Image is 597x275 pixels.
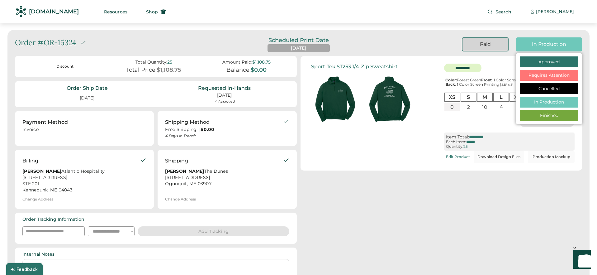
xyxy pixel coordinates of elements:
strong: Front [481,78,492,82]
div: Internal Notes [22,251,54,258]
div: 2 [461,103,476,111]
div: Requires Attention [525,72,573,79]
div: [DATE] [291,45,306,51]
div: [PERSON_NAME] [536,9,574,15]
div: ✓ Approved [214,99,235,104]
div: [DATE] [72,93,102,104]
button: Add Tracking [138,226,289,236]
strong: [PERSON_NAME] [22,168,61,174]
div: 5 [509,103,525,111]
div: Invoice [22,127,146,134]
button: Search [480,6,519,18]
div: Order Ship Date [67,85,108,92]
div: Item Total: [446,134,469,140]
img: generate-image [308,72,362,127]
div: Amount Paid: [222,60,252,65]
div: Balance: [226,67,251,74]
div: [DATE] [217,92,232,99]
div: Scheduled Print Date [260,37,338,43]
strong: [PERSON_NAME] [165,168,204,174]
div: Edit Product [446,155,470,159]
div: Payment Method [22,118,68,126]
div: XS [444,93,460,102]
div: [DOMAIN_NAME] [29,8,79,16]
button: Production Mockup [528,151,575,163]
div: 4 [493,103,509,111]
div: M [477,93,493,102]
div: $1,108.75 [252,60,271,65]
span: Shop [146,10,158,14]
div: Order #OR-15324 [15,37,76,48]
font: 8.8" x 8" [501,83,514,87]
strong: $0.00 [201,127,214,132]
div: Total Quantity: [135,60,167,65]
img: Rendered Logo - Screens [16,6,26,17]
div: Quantity: [446,144,463,149]
div: Order Tracking Information [22,216,84,223]
div: In Production [524,41,575,48]
div: $1,108.75 [157,67,181,74]
div: Forest Green : 1 Color Screen Printing | : 1 Color Screen Printing | [444,78,575,87]
button: Download Design Files [474,151,524,163]
div: Finished [525,113,573,119]
div: Each Item: [446,140,466,144]
div: 4 Days in Transit [165,133,283,138]
img: generate-image [362,72,417,127]
div: Billing [22,157,38,165]
div: 0 [444,103,460,111]
div: Free Shipping | [165,127,283,133]
div: The Dunes [STREET_ADDRESS] Ogunquit, ME 03907 [165,168,283,187]
div: Atlantic Hospitality [STREET_ADDRESS] STE 201 Kennebunk, ME 04043 [22,168,140,193]
button: Resources [97,6,135,18]
div: Shipping Method [165,118,210,126]
div: Approved [525,59,573,65]
div: Change Address [165,197,196,201]
div: 25 [463,144,468,149]
div: Sport-Tek ST253 1/4-Zip Sweatshirt [311,64,398,70]
div: XL [509,93,525,102]
div: Paid [470,41,500,48]
div: Cancelled [525,86,573,92]
div: In Production [525,99,573,105]
span: Search [495,10,511,14]
div: 25 [167,60,172,65]
div: 10 [477,103,493,111]
iframe: Front Chat [567,247,594,274]
div: Shipping [165,157,188,165]
div: Change Address [22,197,53,201]
div: Total Price: [126,67,157,74]
strong: Color: [445,78,457,82]
strong: Back [445,82,455,87]
button: Shop [139,6,173,18]
div: $0.00 [251,67,267,74]
div: Discount [26,64,104,69]
div: S [461,93,476,102]
div: Requested In-Hands [198,85,251,92]
div: L [493,93,509,102]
